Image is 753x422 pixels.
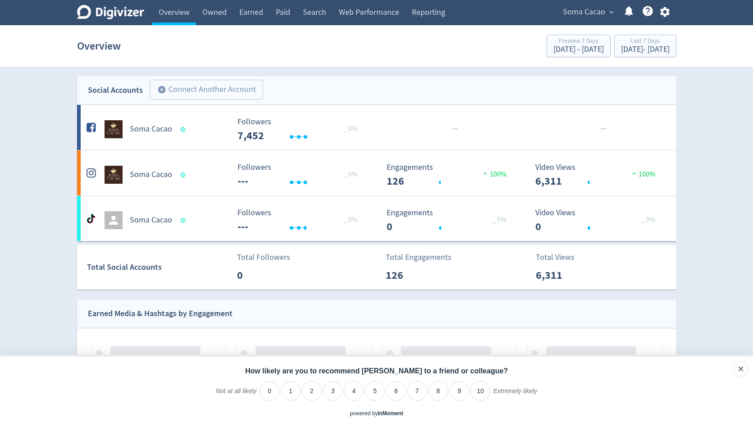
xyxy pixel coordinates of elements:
[382,209,517,232] svg: Engagements 0
[531,163,666,187] svg: Video Views 6,311
[237,267,289,283] p: 0
[77,32,121,60] h1: Overview
[323,381,343,401] li: 3
[365,381,385,401] li: 5
[470,381,490,401] li: 10
[216,387,256,402] label: Not at all likely
[180,218,188,223] span: Data last synced: 1 Sep 2025, 2:02am (AEST)
[87,261,231,274] div: Total Social Accounts
[641,215,655,224] span: _ 0%
[531,209,666,232] svg: Video Views 0
[344,381,364,401] li: 4
[536,251,588,263] p: Total Views
[302,381,322,401] li: 2
[481,170,507,179] span: 100%
[281,381,301,401] li: 1
[130,124,172,135] h5: Soma Cacao
[607,8,616,16] span: expand_more
[481,170,490,177] img: positive-performance.svg
[621,38,670,45] div: Last 7 Days
[260,381,279,401] li: 0
[382,163,517,187] svg: Engagements 126
[547,35,611,57] button: Previous 7 Days[DATE] - [DATE]
[77,196,676,241] a: Soma Cacao Followers --- Followers --- _ 0% Engagements 0 Engagements 0 _ 0% Video Views 0 Video ...
[602,123,604,135] span: ·
[105,166,123,184] img: Soma Cacao undefined
[77,150,676,195] a: Soma Cacao undefinedSoma Cacao Followers --- Followers --- _ 0% Engagements 126 Engagements 126 1...
[536,267,588,283] p: 6,311
[429,381,448,401] li: 8
[563,5,605,19] span: Soma Cacao
[553,45,604,54] div: [DATE] - [DATE]
[449,381,469,401] li: 9
[180,172,188,177] span: Data last synced: 1 Sep 2025, 12:02am (AEST)
[386,267,438,283] p: 126
[233,209,368,232] svg: Followers ---
[233,163,368,187] svg: Followers ---
[378,410,403,417] a: InMoment
[614,35,676,57] button: Last 7 Days[DATE]- [DATE]
[560,5,616,19] button: Soma Cacao
[130,169,172,180] h5: Soma Cacao
[601,123,602,135] span: ·
[88,307,233,320] div: Earned Media & Hashtags by Engagement
[105,120,123,138] img: Soma Cacao undefined
[733,361,748,377] div: Close survey
[237,251,290,263] p: Total Followers
[88,84,143,97] div: Social Accounts
[621,45,670,54] div: [DATE] - [DATE]
[130,215,172,226] h5: Soma Cacao
[343,215,357,224] span: _ 0%
[452,123,454,135] span: ·
[604,123,606,135] span: ·
[553,38,604,45] div: Previous 7 Days
[386,381,406,401] li: 6
[493,387,537,402] label: Extremely likely
[180,127,188,132] span: Data last synced: 1 Sep 2025, 12:02am (AEST)
[157,85,166,94] span: add_circle
[630,170,655,179] span: 100%
[454,123,456,135] span: ·
[233,118,368,141] svg: Followers ---
[386,251,452,263] p: Total Engagements
[350,410,403,417] div: powered by inmoment
[343,170,357,179] span: _ 0%
[343,124,357,133] span: _ 0%
[456,123,457,135] span: ·
[630,170,639,177] img: positive-performance.svg
[492,215,507,224] span: _ 0%
[407,381,427,401] li: 7
[77,105,676,150] a: Soma Cacao undefinedSoma Cacao Followers --- _ 0% Followers 7,452 ······
[143,81,263,100] a: Connect Another Account
[150,80,263,100] button: Connect Another Account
